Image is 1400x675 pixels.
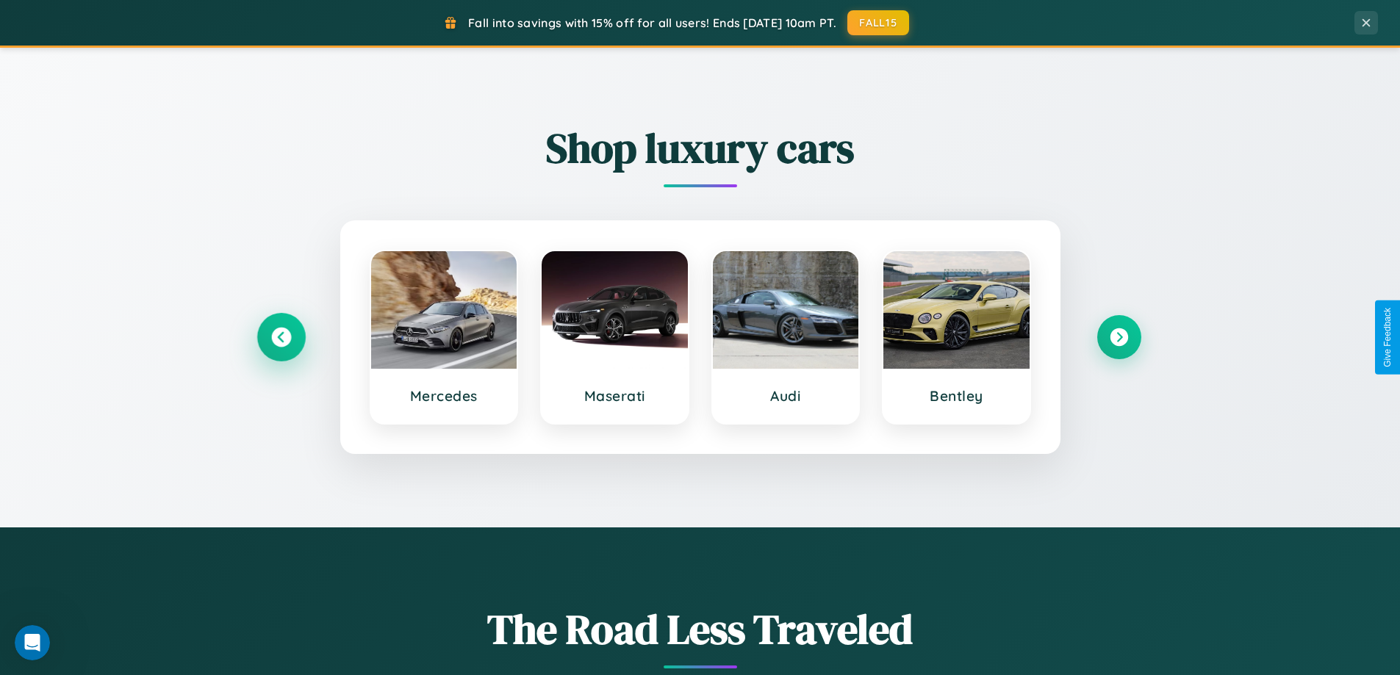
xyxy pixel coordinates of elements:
button: FALL15 [847,10,909,35]
div: Give Feedback [1382,308,1393,367]
h1: The Road Less Traveled [259,601,1141,657]
h2: Shop luxury cars [259,120,1141,176]
h3: Audi [728,387,844,405]
span: Fall into savings with 15% off for all users! Ends [DATE] 10am PT. [468,15,836,30]
h3: Mercedes [386,387,503,405]
iframe: Intercom live chat [15,625,50,660]
h3: Maserati [556,387,673,405]
h3: Bentley [898,387,1015,405]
